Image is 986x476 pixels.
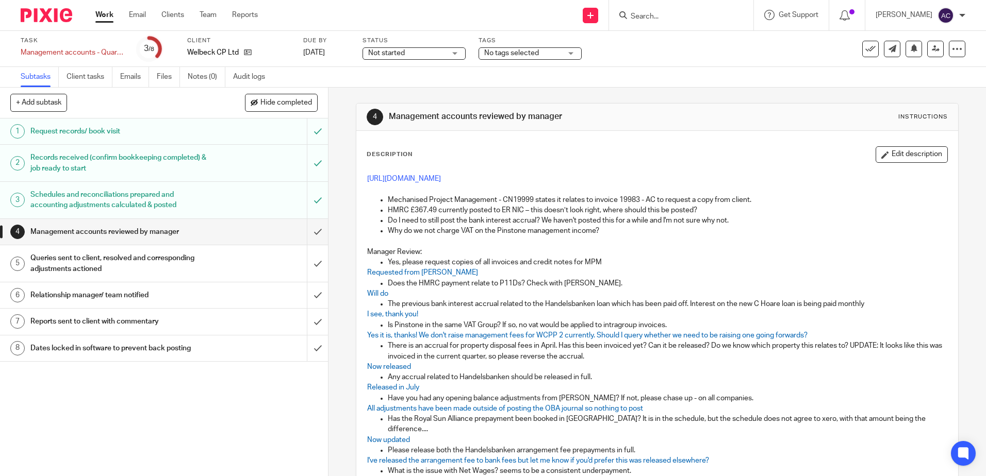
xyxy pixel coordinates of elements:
[30,314,208,329] h1: Reports sent to client with commentary
[876,10,932,20] p: [PERSON_NAME]
[367,109,383,125] div: 4
[484,49,539,57] span: No tags selected
[10,314,25,329] div: 7
[388,299,947,309] p: The previous bank interest accrual related to the Handelsbanken loan which has been paid off. Int...
[10,193,25,207] div: 3
[30,341,208,356] h1: Dates locked in software to prevent back posting
[779,11,818,19] span: Get Support
[367,311,418,318] span: I see, thank you!
[388,195,947,205] p: Mechanised Project Management - CN19999 states it relates to invoice 19983 - AC to request a copy...
[363,37,466,45] label: Status
[367,384,419,391] span: Released in July
[10,94,67,111] button: + Add subtask
[388,205,947,215] p: HMRC £367.49 currently posted to ER NIC – this doesn’t look right, where should this be posted?
[10,156,25,171] div: 2
[30,150,208,176] h1: Records received (confirm bookkeeping completed) & job ready to start
[367,363,411,370] span: Now released
[367,332,808,339] span: Yes it is, thanks! We don't raise management fees for WCPP 2 currently. Should I query whether we...
[388,320,947,330] p: Is Pinstone in the same VAT Group? If so, no vat would be applied to intragroup invoices.
[233,67,273,87] a: Audit logs
[367,436,410,444] span: Now updated
[144,43,154,55] div: 3
[120,67,149,87] a: Emails
[187,37,290,45] label: Client
[388,445,947,455] p: Please release both the Handelsbanken arrangement fee prepayments in full.
[388,372,947,382] p: Any accrual related to Handelsbanken should be released in full.
[30,224,208,240] h1: Management accounts reviewed by manager
[157,67,180,87] a: Files
[367,405,643,412] span: All adjustments have been made outside of posting the OBA journal so nothing to post
[388,257,947,267] p: Yes, please request copies of all invoices and credit notes for MPM
[388,341,947,362] p: There is an accrual for property disposal fees in April. Has this been invoiced yet? Can it be re...
[30,124,208,139] h1: Request records/ book visit
[30,287,208,303] h1: Relationship manager/ team notified
[303,49,325,56] span: [DATE]
[21,67,59,87] a: Subtasks
[95,10,113,20] a: Work
[21,8,72,22] img: Pixie
[149,46,154,52] small: /8
[129,10,146,20] a: Email
[367,457,709,464] span: I've released the arrangement fee to bank fees but let me know if you'd prefer this was released ...
[876,146,948,163] button: Edit description
[367,175,441,182] a: [URL][DOMAIN_NAME]
[260,99,312,107] span: Hide completed
[368,49,405,57] span: Not started
[21,37,124,45] label: Task
[200,10,217,20] a: Team
[938,7,954,24] img: svg%3E
[67,67,112,87] a: Client tasks
[388,414,947,435] p: Has the Royal Sun Alliance prepayment been booked in [GEOGRAPHIC_DATA]? It is in the schedule, bu...
[367,290,388,297] span: Will do
[161,10,184,20] a: Clients
[10,288,25,302] div: 6
[10,341,25,355] div: 8
[187,47,239,58] p: Welbeck CP Ltd
[898,113,948,121] div: Instructions
[303,37,350,45] label: Due by
[388,393,947,403] p: Have you had any opening balance adjustments from [PERSON_NAME]? If not, please chase up - on all...
[30,187,208,213] h1: Schedules and reconciliations prepared and accounting adjustments calculated & posted
[10,124,25,139] div: 1
[479,37,582,45] label: Tags
[367,269,478,276] span: Requested from [PERSON_NAME]
[388,466,947,476] p: What is the issue with Net Wages? seems to be a consistent underpayment.
[388,215,947,226] p: Do I need to still post the bank interest accrual? We haven't posted this for a while and I'm not...
[630,12,722,22] input: Search
[245,94,318,111] button: Hide completed
[21,47,124,58] div: Management accounts - Quarterly
[388,278,947,288] p: Does the HMRC payment relate to P11Ds? Check with [PERSON_NAME].
[232,10,258,20] a: Reports
[10,225,25,239] div: 4
[30,250,208,277] h1: Queries sent to client, resolved and corresponding adjustments actioned
[367,150,413,159] p: Description
[188,67,225,87] a: Notes (0)
[10,257,25,271] div: 5
[388,226,947,236] p: Why do we not charge VAT on the Pinstone management income?
[389,111,679,122] h1: Management accounts reviewed by manager
[367,247,947,257] p: Manager Review:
